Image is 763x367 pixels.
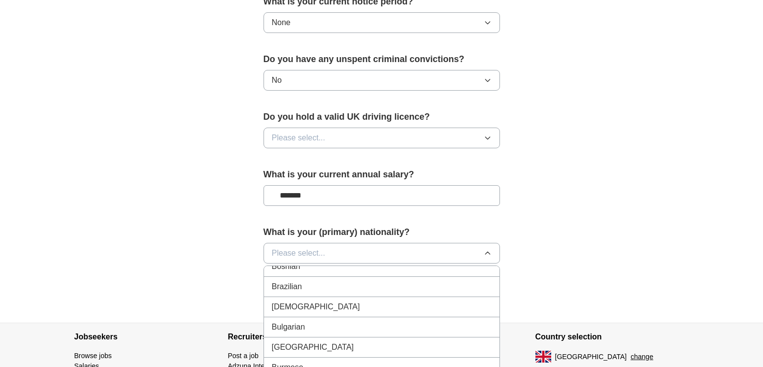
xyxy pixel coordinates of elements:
img: UK flag [535,351,551,363]
span: No [272,74,282,86]
label: What is your (primary) nationality? [264,226,500,239]
span: Please select... [272,247,326,259]
label: Do you have any unspent criminal convictions? [264,53,500,66]
button: change [630,352,653,362]
button: No [264,70,500,91]
span: [GEOGRAPHIC_DATA] [272,341,354,353]
span: Please select... [272,132,326,144]
a: Post a job [228,352,259,360]
button: Please select... [264,243,500,264]
h4: Country selection [535,323,689,351]
label: What is your current annual salary? [264,168,500,181]
span: [GEOGRAPHIC_DATA] [555,352,627,362]
button: None [264,12,500,33]
span: [DEMOGRAPHIC_DATA] [272,301,360,313]
span: Bulgarian [272,321,305,333]
span: Bosnian [272,261,300,272]
button: Please select... [264,128,500,148]
span: None [272,17,291,29]
a: Browse jobs [74,352,112,360]
label: Do you hold a valid UK driving licence? [264,110,500,124]
span: Brazilian [272,281,302,293]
